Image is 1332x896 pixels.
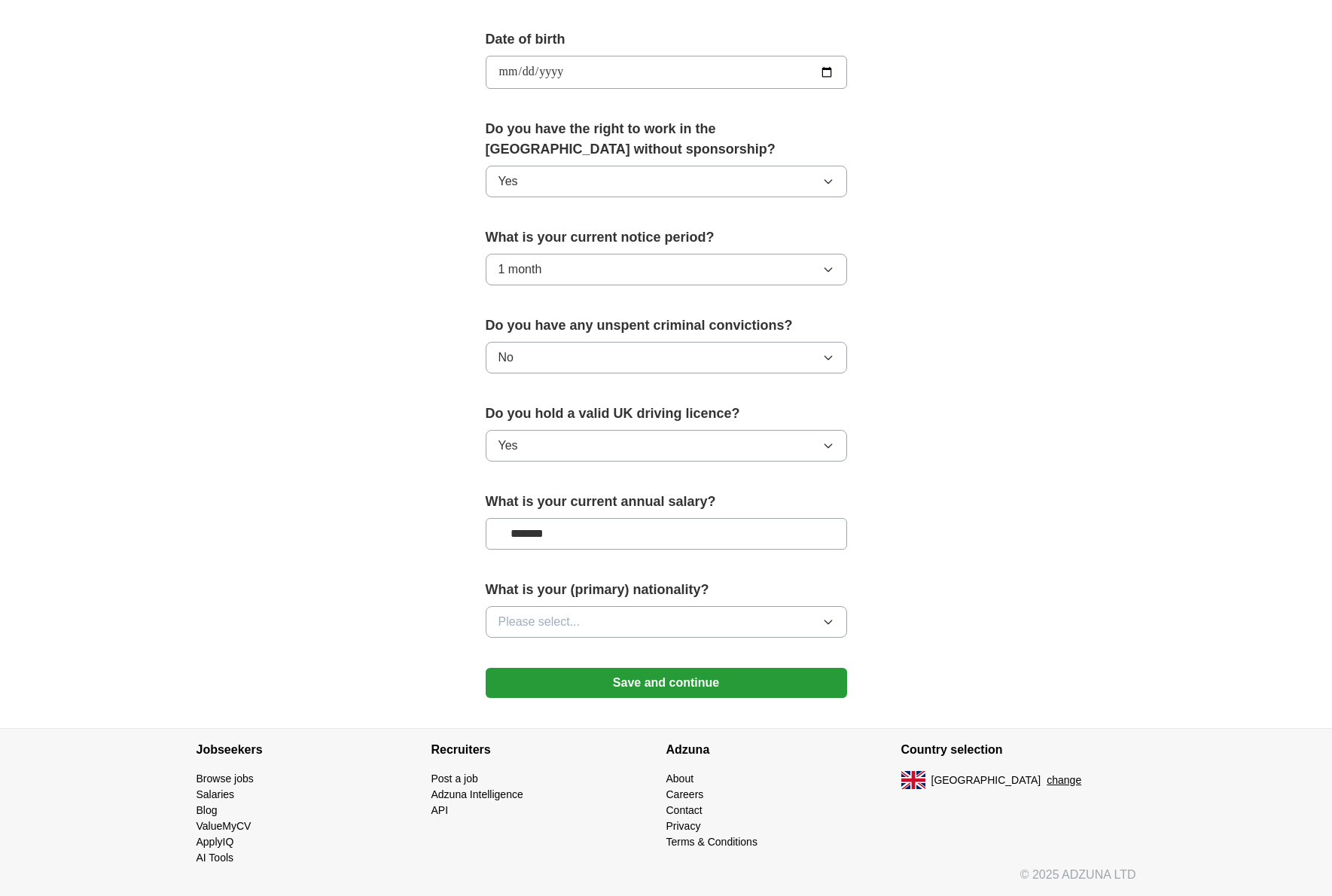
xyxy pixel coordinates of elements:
[498,172,518,190] span: Yes
[184,866,1148,896] div: © 2025 ADZUNA LTD
[486,166,847,197] button: Yes
[666,820,701,832] a: Privacy
[486,342,847,373] button: No
[498,613,581,631] span: Please select...
[486,580,847,600] label: What is your (primary) nationality?
[901,771,925,789] img: UK flag
[486,430,847,462] button: Yes
[498,437,518,455] span: Yes
[931,773,1041,788] span: [GEOGRAPHIC_DATA]
[486,254,847,285] button: 1 month
[197,773,254,785] a: Browse jobs
[197,820,251,832] a: ValueMyCV
[486,492,847,512] label: What is your current annual salary?
[666,804,703,816] a: Contact
[486,668,847,698] button: Save and continue
[498,261,542,279] span: 1 month
[197,804,218,816] a: Blog
[431,804,449,816] a: API
[431,773,478,785] a: Post a job
[486,227,847,248] label: What is your current notice period?
[666,836,757,848] a: Terms & Conditions
[1047,773,1081,788] button: change
[197,788,235,800] a: Salaries
[486,29,847,50] label: Date of birth
[666,773,694,785] a: About
[486,606,847,638] button: Please select...
[666,788,704,800] a: Careers
[486,404,847,424] label: Do you hold a valid UK driving licence?
[431,788,523,800] a: Adzuna Intelligence
[486,315,847,336] label: Do you have any unspent criminal convictions?
[486,119,847,160] label: Do you have the right to work in the [GEOGRAPHIC_DATA] without sponsorship?
[197,836,234,848] a: ApplyIQ
[498,349,514,367] span: No
[901,729,1136,771] h4: Country selection
[197,852,234,864] a: AI Tools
